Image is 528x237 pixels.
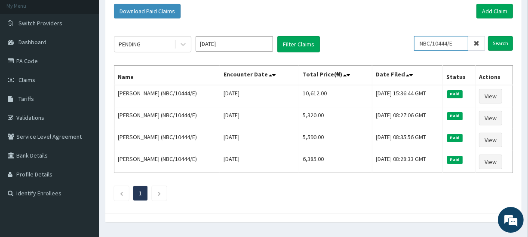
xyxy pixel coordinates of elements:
[476,66,513,85] th: Actions
[372,66,443,85] th: Date Filed
[479,155,502,169] a: View
[157,189,161,197] a: Next page
[196,36,273,52] input: Select Month and Year
[479,133,502,147] a: View
[139,189,142,197] a: Page 1 is your current page
[114,66,220,85] th: Name
[488,36,513,51] input: Search
[372,107,443,129] td: [DATE] 08:27:06 GMT
[114,151,220,173] td: [PERSON_NAME] (NBC/10444/E)
[4,151,164,181] textarea: Type your message and hit 'Enter'
[299,129,372,151] td: 5,590.00
[114,129,220,151] td: [PERSON_NAME] (NBC/10444/E)
[372,85,443,107] td: [DATE] 15:36:44 GMT
[114,85,220,107] td: [PERSON_NAME] (NBC/10444/E)
[114,107,220,129] td: [PERSON_NAME] (NBC/10444/E)
[220,66,299,85] th: Encounter Date
[220,85,299,107] td: [DATE]
[220,107,299,129] td: [DATE]
[299,107,372,129] td: 5,320.00
[299,151,372,173] td: 6,385.00
[114,4,181,18] button: Download Paid Claims
[299,66,372,85] th: Total Price(₦)
[476,4,513,18] a: Add Claim
[277,36,320,52] button: Filter Claims
[18,38,46,46] span: Dashboard
[120,189,123,197] a: Previous page
[45,48,144,59] div: Chat with us now
[447,156,463,164] span: Paid
[447,112,463,120] span: Paid
[141,4,162,25] div: Minimize live chat window
[443,66,476,85] th: Status
[18,76,35,84] span: Claims
[372,129,443,151] td: [DATE] 08:35:56 GMT
[447,134,463,142] span: Paid
[18,95,34,103] span: Tariffs
[447,90,463,98] span: Paid
[18,19,62,27] span: Switch Providers
[220,151,299,173] td: [DATE]
[299,85,372,107] td: 10,612.00
[119,40,141,49] div: PENDING
[16,43,35,64] img: d_794563401_company_1708531726252_794563401
[372,151,443,173] td: [DATE] 08:28:33 GMT
[479,111,502,125] a: View
[479,89,502,103] a: View
[414,36,468,51] input: Search by HMO ID
[50,67,119,153] span: We're online!
[220,129,299,151] td: [DATE]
